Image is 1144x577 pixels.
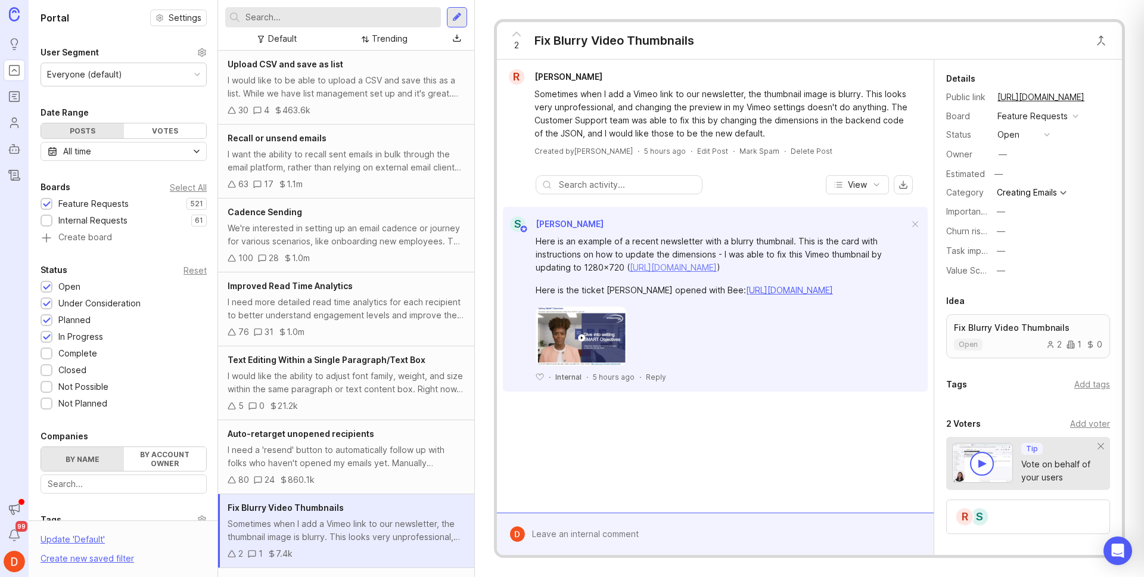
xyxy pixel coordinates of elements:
div: R [955,507,974,526]
button: Announcements [4,498,25,520]
span: Settings [169,12,201,24]
a: Fix Blurry Video Thumbnailsopen210 [946,314,1110,358]
span: Upload CSV and save as list [228,59,343,69]
div: 1 [259,547,263,560]
div: 1.0m [292,252,310,265]
img: video-thumbnail-vote-d41b83416815613422e2ca741bf692cc.jpg [952,443,1013,483]
div: 2 [238,547,243,560]
div: Owner [946,148,988,161]
div: · [586,372,588,382]
label: Importance [946,206,991,216]
a: Create board [41,233,207,244]
a: 5 hours ago [644,146,686,156]
div: Internal [555,372,582,382]
div: — [999,148,1007,161]
div: Created by [PERSON_NAME] [534,146,633,156]
div: Add to roadmap [1046,554,1110,567]
a: Recall or unsend emailsI want the ability to recall sent emails in bulk through the email platfor... [218,125,474,198]
div: 17 [264,178,273,191]
div: S [970,507,989,526]
div: · [638,146,639,156]
p: 521 [190,199,203,209]
div: Votes [124,123,207,138]
a: Improved Read Time AnalyticsI need more detailed read time analytics for each recipient to better... [218,272,474,346]
span: Improved Read Time Analytics [228,281,353,291]
div: 0 [259,399,265,412]
p: 61 [195,216,203,225]
div: Closed [58,364,86,377]
div: 2 Voters [946,417,981,431]
div: · [691,146,692,156]
span: 99 [15,521,27,532]
div: — [997,244,1005,258]
span: [PERSON_NAME] [536,219,604,229]
div: · [639,372,641,382]
div: — [997,205,1005,218]
a: Ideas [4,33,25,55]
div: I need a 'resend' button to automatically follow up with folks who haven't opened my emails yet. ... [228,443,465,470]
span: Recall or unsend emails [228,133,327,143]
div: Idea [946,294,965,308]
h1: Portal [41,11,69,25]
p: Fix Blurry Video Thumbnails [954,322,1102,334]
div: Roadmaps [946,553,990,567]
div: Status [41,263,67,277]
div: 7.4k [276,547,293,560]
label: By name [41,447,124,471]
div: — [997,264,1005,277]
div: 1.0m [287,325,304,339]
a: Autopilot [4,138,25,160]
div: Public link [946,91,988,104]
button: Notifications [4,525,25,546]
a: Portal [4,60,25,81]
div: Reply [646,372,666,382]
div: 21.2k [278,399,298,412]
a: Upload CSV and save as listI would like to be able to upload a CSV and save this as a list. While... [218,51,474,125]
div: Creating Emails [997,188,1057,197]
div: I need more detailed read time analytics for each recipient to better understand engagement level... [228,296,465,322]
div: 24 [265,473,275,486]
span: Text Editing Within a Single Paragraph/Text Box [228,355,425,365]
div: Status [946,128,988,141]
input: Search... [48,477,200,491]
span: View [848,179,867,191]
div: Sometimes when I add a Vimeo link to our newsletter, the thumbnail image is blurry. This looks ve... [228,517,465,544]
div: · [733,146,735,156]
div: I would like the ability to adjust font family, weight, and size within the same paragraph or tex... [228,370,465,396]
div: Tags [41,513,61,527]
a: [URL][DOMAIN_NAME] [630,262,717,272]
div: 860.1k [288,473,315,486]
span: Cadence Sending [228,207,302,217]
div: Update ' Default ' [41,533,105,552]
div: Boards [41,180,70,194]
div: In Progress [58,330,103,343]
div: Internal Requests [58,214,128,227]
div: 1 [1067,340,1081,349]
div: 63 [238,178,248,191]
a: Text Editing Within a Single Paragraph/Text BoxI would like the ability to adjust font family, we... [218,346,474,420]
div: 30 [238,104,248,117]
span: [PERSON_NAME] [534,72,602,82]
a: Roadmaps [4,86,25,107]
button: View [826,175,889,194]
div: Board [946,110,988,123]
a: Users [4,112,25,134]
div: — [997,225,1005,238]
img: member badge [519,225,528,234]
div: · [549,372,551,382]
button: Mark Spam [739,146,779,156]
div: Here is an example of a recent newsletter with a blurry thumbnail. This is the card with instruct... [536,235,909,274]
div: R [509,69,524,85]
div: Fix Blurry Video Thumbnails [534,32,694,49]
label: Value Scale [946,265,992,275]
div: Complete [58,347,97,360]
div: I want the ability to recall sent emails in bulk through the email platform, rather than relying ... [228,148,465,174]
div: Open Intercom Messenger [1103,536,1132,565]
div: Feature Requests [58,197,129,210]
div: Feature Requests [997,110,1068,123]
div: Category [946,186,988,199]
label: Churn risk? [946,226,990,236]
img: Daniel G [4,551,25,572]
